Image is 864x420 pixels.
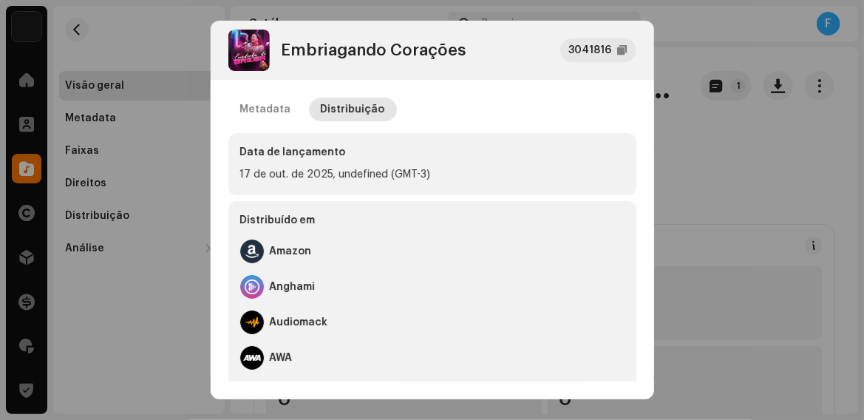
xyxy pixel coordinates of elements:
[569,41,612,59] div: 3041816
[240,213,625,234] div: Distribuído em
[240,166,625,183] div: 17 de out. de 2025, undefined (GMT-3)
[270,316,328,328] div: Audiomack
[282,41,466,59] div: Embriagando Corações
[240,98,291,121] div: Metadata
[270,281,316,293] div: Anghami
[321,98,385,121] div: Distribuição
[270,352,293,364] div: AWA
[228,30,270,71] img: 78b4f92f-c613-41d4-ab64-eca3e9b713d4
[240,145,625,160] div: Data de lançamento
[270,245,312,257] div: Amazon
